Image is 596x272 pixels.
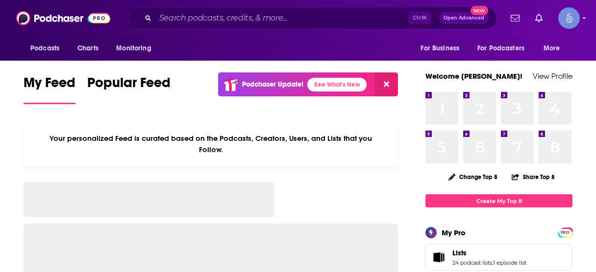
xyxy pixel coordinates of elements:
button: open menu [537,39,572,58]
span: For Podcasters [477,42,524,55]
span: Open Advanced [444,16,484,21]
button: open menu [471,39,539,58]
span: Charts [77,42,99,55]
button: Change Top 8 [443,171,503,183]
a: 1 episode list [493,259,526,266]
span: Logged in as Spiral5-G1 [558,7,580,29]
button: open menu [414,39,472,58]
button: Share Top 8 [511,167,555,186]
span: Popular Feed [87,74,171,97]
span: , [492,259,493,266]
a: Charts [71,39,104,58]
img: User Profile [558,7,580,29]
a: Lists [429,250,448,264]
input: Search podcasts, credits, & more... [155,10,408,26]
button: Open AdvancedNew [439,12,489,24]
div: Search podcasts, credits, & more... [128,7,497,29]
button: open menu [24,39,72,58]
span: More [544,42,560,55]
a: PRO [559,228,571,236]
span: Lists [452,249,467,257]
a: Welcome [PERSON_NAME]! [425,71,522,81]
a: Show notifications dropdown [531,10,546,26]
div: My Pro [442,228,466,237]
a: Create My Top 8 [425,194,572,207]
span: For Business [421,42,459,55]
span: Podcasts [30,42,59,55]
a: View Profile [533,71,572,81]
button: Show profile menu [558,7,580,29]
button: open menu [109,39,164,58]
a: Show notifications dropdown [507,10,523,26]
span: Lists [425,244,572,271]
span: PRO [559,229,571,236]
span: My Feed [24,74,75,97]
a: Popular Feed [87,74,171,104]
a: Lists [452,249,526,257]
a: See What's New [307,78,367,91]
span: Ctrl K [408,12,431,24]
img: Podchaser - Follow, Share and Rate Podcasts [16,9,110,27]
span: New [471,6,488,15]
p: Podchaser Update! [242,80,303,89]
a: 24 podcast lists [452,259,492,266]
div: Your personalized Feed is curated based on the Podcasts, Creators, Users, and Lists that you Follow. [24,122,398,166]
a: My Feed [24,74,75,104]
span: Monitoring [116,42,151,55]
